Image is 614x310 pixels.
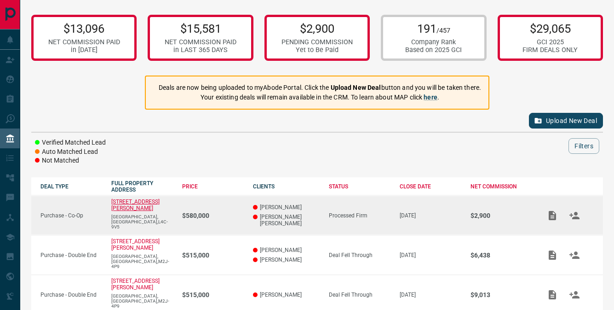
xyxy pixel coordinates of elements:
[436,27,450,35] span: /457
[405,22,462,35] p: 191
[529,113,603,129] button: Upload New Deal
[541,212,563,218] span: Add / View Documents
[329,212,390,219] div: Processed Firm
[165,46,236,54] div: in LAST 365 DAYS
[111,238,160,251] a: [STREET_ADDRESS][PERSON_NAME]
[281,38,353,46] div: PENDING COMMISSION
[400,292,461,298] p: [DATE]
[471,183,532,190] div: NET COMMISSION
[165,22,236,35] p: $15,581
[563,291,585,298] span: Match Clients
[400,212,461,219] p: [DATE]
[471,291,532,298] p: $9,013
[541,291,563,298] span: Add / View Documents
[253,183,319,190] div: CLIENTS
[563,212,585,218] span: Match Clients
[400,252,461,258] p: [DATE]
[35,147,106,157] li: Auto Matched Lead
[471,212,532,219] p: $2,900
[563,252,585,258] span: Match Clients
[253,214,319,227] p: [PERSON_NAME] [PERSON_NAME]
[182,291,244,298] p: $515,000
[40,292,102,298] p: Purchase - Double End
[48,22,120,35] p: $13,096
[424,94,437,101] a: here
[35,138,106,147] li: Verified Matched Lead
[111,278,160,291] a: [STREET_ADDRESS][PERSON_NAME]
[568,138,599,154] button: Filters
[182,183,244,190] div: PRICE
[253,257,319,263] p: [PERSON_NAME]
[253,292,319,298] p: [PERSON_NAME]
[111,199,160,211] a: [STREET_ADDRESS][PERSON_NAME]
[111,254,173,269] p: [GEOGRAPHIC_DATA],[GEOGRAPHIC_DATA],M2J-4P9
[159,93,481,102] p: Your existing deals will remain available in the CRM. To learn about MAP click .
[522,22,578,35] p: $29,065
[48,38,120,46] div: NET COMMISSION PAID
[35,156,106,165] li: Not Matched
[165,38,236,46] div: NET COMMISSION PAID
[522,38,578,46] div: GCI 2025
[281,22,353,35] p: $2,900
[329,292,390,298] div: Deal Fell Through
[48,46,120,54] div: in [DATE]
[159,83,481,93] p: Deals are now being uploaded to myAbode Portal. Click the button and you will be taken there.
[405,46,462,54] div: Based on 2025 GCI
[400,183,461,190] div: CLOSE DATE
[40,183,102,190] div: DEAL TYPE
[182,252,244,259] p: $515,000
[40,252,102,258] p: Purchase - Double End
[281,46,353,54] div: Yet to Be Paid
[471,252,532,259] p: $6,438
[331,84,381,91] strong: Upload New Deal
[329,183,390,190] div: STATUS
[111,214,173,229] p: [GEOGRAPHIC_DATA],[GEOGRAPHIC_DATA],L4C-9V5
[405,38,462,46] div: Company Rank
[182,212,244,219] p: $580,000
[253,247,319,253] p: [PERSON_NAME]
[111,293,173,309] p: [GEOGRAPHIC_DATA],[GEOGRAPHIC_DATA],M2J-4P9
[111,180,173,193] div: FULL PROPERTY ADDRESS
[329,252,390,258] div: Deal Fell Through
[522,46,578,54] div: FIRM DEALS ONLY
[541,252,563,258] span: Add / View Documents
[40,212,102,219] p: Purchase - Co-Op
[253,204,319,211] p: [PERSON_NAME]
